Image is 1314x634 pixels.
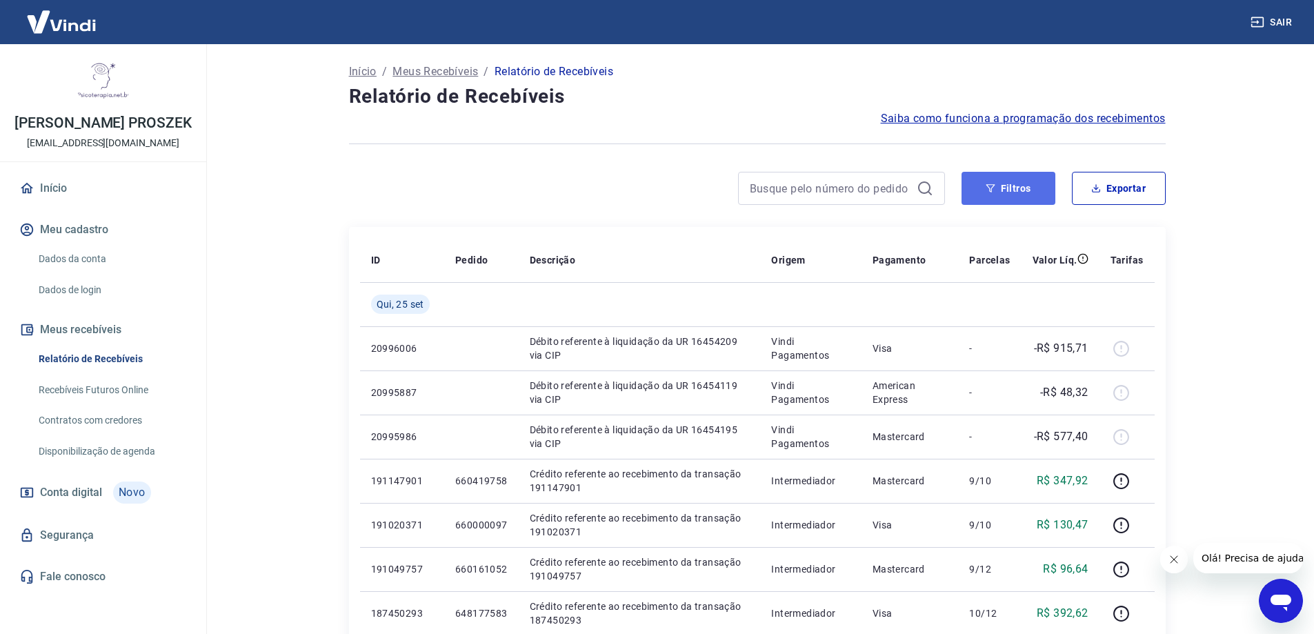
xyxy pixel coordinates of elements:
[750,178,911,199] input: Busque pelo número do pedido
[1033,253,1077,267] p: Valor Líq.
[771,423,850,450] p: Vindi Pagamentos
[530,600,750,627] p: Crédito referente ao recebimento da transação 187450293
[1037,605,1088,622] p: R$ 392,62
[455,518,508,532] p: 660000097
[1111,253,1144,267] p: Tarifas
[17,1,106,43] img: Vindi
[1040,384,1088,401] p: -R$ 48,32
[771,518,850,532] p: Intermediador
[40,483,102,502] span: Conta digital
[873,474,948,488] p: Mastercard
[17,173,190,204] a: Início
[371,474,433,488] p: 191147901
[371,341,433,355] p: 20996006
[1037,473,1088,489] p: R$ 347,92
[371,518,433,532] p: 191020371
[382,63,387,80] p: /
[771,474,850,488] p: Intermediador
[33,437,190,466] a: Disponibilização de agenda
[1193,543,1303,573] iframe: Mensagem da empresa
[1037,517,1088,533] p: R$ 130,47
[969,518,1010,532] p: 9/10
[771,606,850,620] p: Intermediador
[371,606,433,620] p: 187450293
[33,406,190,435] a: Contratos com credores
[530,253,576,267] p: Descrição
[530,423,750,450] p: Débito referente à liquidação da UR 16454195 via CIP
[873,518,948,532] p: Visa
[1259,579,1303,623] iframe: Botão para abrir a janela de mensagens
[873,379,948,406] p: American Express
[371,386,433,399] p: 20995887
[17,215,190,245] button: Meu cadastro
[349,63,377,80] a: Início
[17,562,190,592] a: Fale conosco
[455,253,488,267] p: Pedido
[8,10,116,21] span: Olá! Precisa de ajuda?
[530,335,750,362] p: Débito referente à liquidação da UR 16454209 via CIP
[969,253,1010,267] p: Parcelas
[1043,561,1088,577] p: R$ 96,64
[371,562,433,576] p: 191049757
[33,276,190,304] a: Dados de login
[969,606,1010,620] p: 10/12
[530,511,750,539] p: Crédito referente ao recebimento da transação 191020371
[113,482,151,504] span: Novo
[371,430,433,444] p: 20995986
[14,116,192,130] p: [PERSON_NAME] PROSZEK
[1072,172,1166,205] button: Exportar
[771,562,850,576] p: Intermediador
[484,63,488,80] p: /
[371,253,381,267] p: ID
[771,379,850,406] p: Vindi Pagamentos
[1034,428,1088,445] p: -R$ 577,40
[33,376,190,404] a: Recebíveis Futuros Online
[873,562,948,576] p: Mastercard
[76,55,131,110] img: 9315cdd2-4108-4970-b0de-98ba7d0d32e8.jpeg
[530,555,750,583] p: Crédito referente ao recebimento da transação 191049757
[1248,10,1297,35] button: Sair
[377,297,424,311] span: Qui, 25 set
[530,379,750,406] p: Débito referente à liquidação da UR 16454119 via CIP
[873,430,948,444] p: Mastercard
[969,562,1010,576] p: 9/12
[392,63,478,80] a: Meus Recebíveis
[873,253,926,267] p: Pagamento
[17,315,190,345] button: Meus recebíveis
[969,430,1010,444] p: -
[455,606,508,620] p: 648177583
[17,476,190,509] a: Conta digitalNovo
[771,335,850,362] p: Vindi Pagamentos
[962,172,1055,205] button: Filtros
[969,474,1010,488] p: 9/10
[27,136,179,150] p: [EMAIL_ADDRESS][DOMAIN_NAME]
[873,341,948,355] p: Visa
[33,245,190,273] a: Dados da conta
[771,253,805,267] p: Origem
[33,345,190,373] a: Relatório de Recebíveis
[495,63,613,80] p: Relatório de Recebíveis
[455,474,508,488] p: 660419758
[873,606,948,620] p: Visa
[881,110,1166,127] a: Saiba como funciona a programação dos recebimentos
[969,341,1010,355] p: -
[969,386,1010,399] p: -
[17,520,190,551] a: Segurança
[349,83,1166,110] h4: Relatório de Recebíveis
[530,467,750,495] p: Crédito referente ao recebimento da transação 191147901
[455,562,508,576] p: 660161052
[1160,546,1188,573] iframe: Fechar mensagem
[1034,340,1088,357] p: -R$ 915,71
